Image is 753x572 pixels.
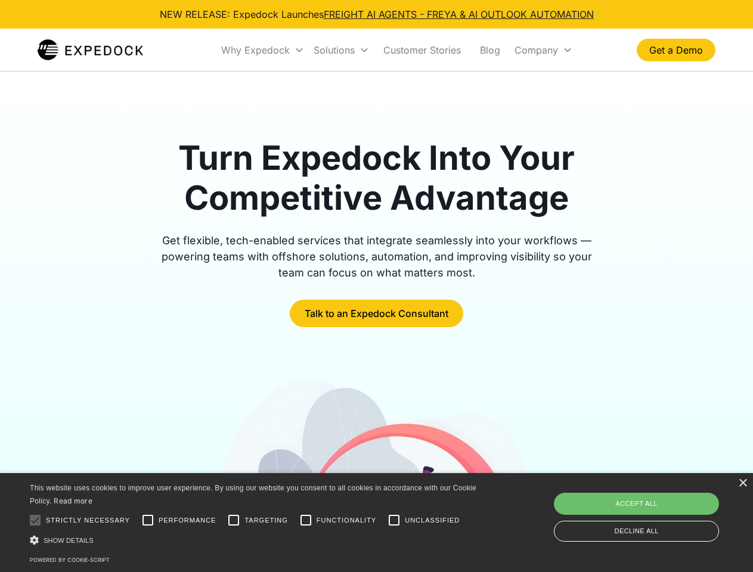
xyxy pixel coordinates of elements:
[38,38,143,62] a: home
[470,30,510,70] a: Blog
[554,443,753,572] iframe: Chat Widget
[510,30,577,70] div: Company
[637,39,715,61] a: Get a Demo
[46,515,130,526] span: Strictly necessary
[30,557,110,563] a: Powered by cookie-script
[515,44,558,56] div: Company
[54,496,92,505] a: Read more
[309,30,374,70] div: Solutions
[159,515,216,526] span: Performance
[44,537,94,544] span: Show details
[314,44,355,56] div: Solutions
[290,300,463,327] a: Talk to an Expedock Consultant
[221,44,290,56] div: Why Expedock
[160,7,594,21] div: NEW RELEASE: Expedock Launches
[244,515,287,526] span: Targeting
[324,8,594,20] a: FREIGHT AI AGENTS - FREYA & AI OUTLOOK AUTOMATION
[405,515,460,526] span: Unclassified
[30,534,481,546] div: Show details
[374,30,470,70] a: Customer Stories
[148,138,606,218] h1: Turn Expedock Into Your Competitive Advantage
[317,515,376,526] span: Functionality
[38,38,143,62] img: Expedock Logo
[30,484,476,506] span: This website uses cookies to improve user experience. By using our website you consent to all coo...
[216,30,309,70] div: Why Expedock
[148,232,606,281] div: Get flexible, tech-enabled services that integrate seamlessly into your workflows — powering team...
